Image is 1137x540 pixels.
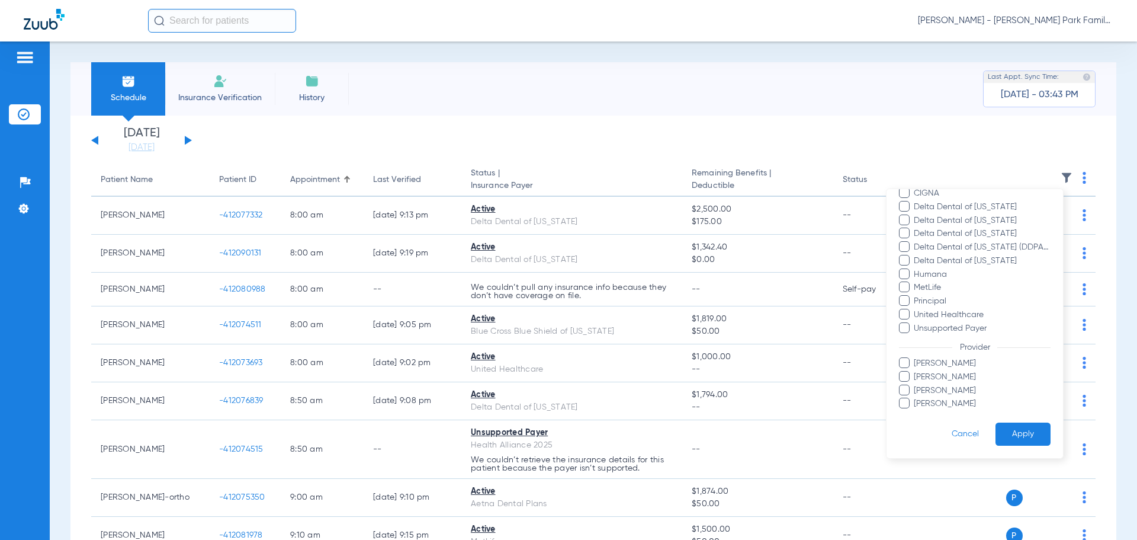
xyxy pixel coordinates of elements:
span: Humana [913,269,1051,281]
span: CIGNA [913,187,1051,200]
span: [PERSON_NAME] [913,357,1051,370]
button: Apply [995,423,1051,446]
span: [PERSON_NAME] [913,371,1051,384]
span: Delta Dental of [US_STATE] [913,201,1051,213]
span: United Healthcare [913,309,1051,321]
span: Delta Dental of [US_STATE] (DDPA) - AI [913,241,1051,254]
span: Delta Dental of [US_STATE] [913,215,1051,227]
span: MetLife [913,282,1051,294]
span: Provider [952,343,997,352]
span: Principal [913,295,1051,308]
span: Delta Dental of [US_STATE] [913,255,1051,267]
span: [PERSON_NAME] [913,398,1051,410]
span: [PERSON_NAME] [913,385,1051,397]
span: Delta Dental of [US_STATE] [913,228,1051,240]
span: Unsupported Payer [913,322,1051,335]
button: Cancel [935,423,995,446]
